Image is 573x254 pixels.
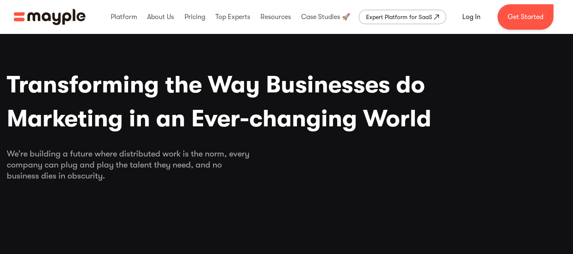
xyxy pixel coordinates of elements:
[452,7,491,27] a: Log In
[7,102,567,136] span: Marketing in an Ever-changing World
[366,12,432,22] div: Expert Platform for SaaS
[7,68,567,136] h1: Transforming the Way Businesses do
[7,159,567,170] span: company can plug and play the talent they need, and no
[7,170,567,181] span: business dies in obscurity.
[359,10,446,24] a: Expert Platform for SaaS
[14,9,86,25] img: Mayple logo
[498,4,553,30] a: Get Started
[7,148,567,181] div: We’re building a future where distributed work is the norm, every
